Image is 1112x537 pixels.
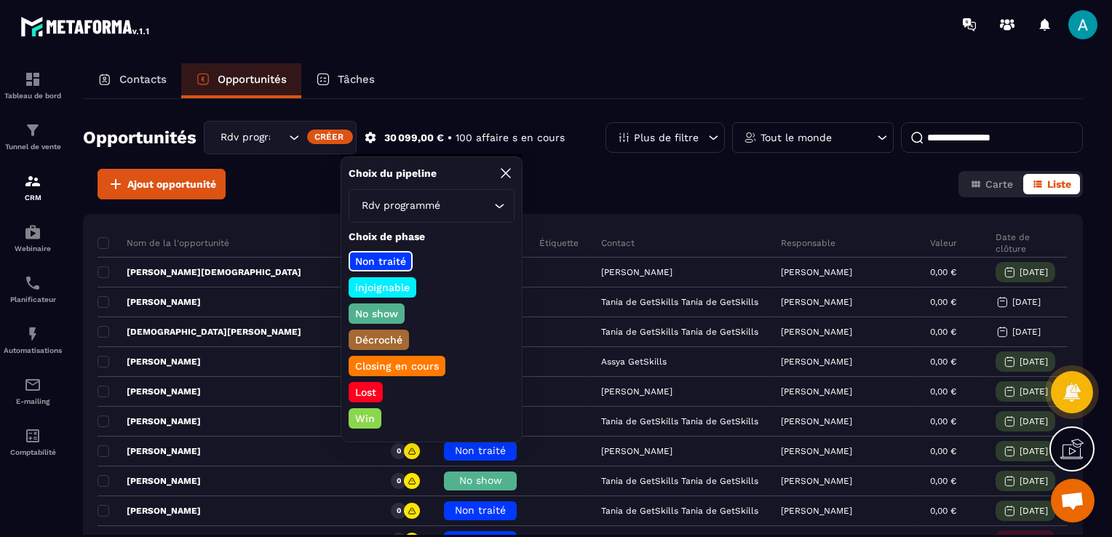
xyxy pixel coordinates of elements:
p: [DATE] [1020,506,1048,516]
span: Liste [1047,178,1071,190]
p: Choix de phase [349,230,515,244]
p: No show [353,306,400,321]
span: Ajout opportunité [127,177,216,191]
div: Search for option [349,189,515,223]
p: [PERSON_NAME] [781,416,852,426]
img: formation [24,122,41,139]
a: formationformationTableau de bord [4,60,62,111]
p: Responsable [781,237,835,249]
span: Non traité [455,504,506,516]
a: emailemailE-mailing [4,365,62,416]
img: scheduler [24,274,41,292]
a: Tâches [301,63,389,98]
p: Automatisations [4,346,62,354]
button: Ajout opportunité [98,169,226,199]
p: 0,00 € [930,297,956,307]
p: [DATE] [1020,267,1048,277]
p: [PERSON_NAME] [781,327,852,337]
p: [PERSON_NAME] [781,386,852,397]
p: 0 [397,506,401,516]
button: Liste [1023,174,1080,194]
p: Planificateur [4,295,62,303]
p: [PERSON_NAME] [781,297,852,307]
p: 100 affaire s en cours [456,131,565,145]
p: Contact [601,237,635,249]
div: Créer [307,130,353,144]
img: automations [24,325,41,343]
p: [PERSON_NAME] [781,476,852,486]
p: Contacts [119,73,167,86]
p: 30 099,00 € [384,131,444,145]
p: • [448,131,452,145]
p: [PERSON_NAME] [98,356,201,367]
p: Comptabilité [4,448,62,456]
p: [PERSON_NAME] [98,445,201,457]
p: [DATE] [1020,476,1048,486]
img: accountant [24,427,41,445]
p: Date de clôture [996,231,1056,255]
input: Search for option [443,198,491,214]
p: [PERSON_NAME] [781,446,852,456]
p: Valeur [930,237,957,249]
p: 0 [397,446,401,456]
a: Contacts [83,63,181,98]
p: [DATE] [1020,386,1048,397]
p: [PERSON_NAME] [98,415,201,427]
p: 0,00 € [930,416,956,426]
p: [PERSON_NAME] [98,386,201,397]
p: [DEMOGRAPHIC_DATA][PERSON_NAME] [98,326,301,338]
p: [DATE] [1020,416,1048,426]
a: Ouvrir le chat [1051,479,1095,522]
h2: Opportunités [83,123,196,152]
p: Non traité [353,254,408,268]
span: Non traité [455,445,506,456]
p: [DATE] [1012,327,1041,337]
p: CRM [4,194,62,202]
p: Choix du pipeline [349,167,437,180]
p: Win [353,411,377,426]
p: Tableau de bord [4,92,62,100]
p: Webinaire [4,244,62,252]
p: Tout le monde [760,132,832,143]
a: formationformationTunnel de vente [4,111,62,162]
p: [PERSON_NAME] [98,296,201,308]
a: schedulerschedulerPlanificateur [4,263,62,314]
p: 0,00 € [930,267,956,277]
p: Nom de la l'opportunité [98,237,229,249]
img: logo [20,13,151,39]
p: 0,00 € [930,446,956,456]
span: No show [459,474,502,486]
img: formation [24,172,41,190]
a: accountantaccountantComptabilité [4,416,62,467]
p: Lost [353,385,378,399]
p: [DATE] [1012,297,1041,307]
p: Plus de filtre [634,132,699,143]
p: E-mailing [4,397,62,405]
p: 0,00 € [930,476,956,486]
p: 0 [397,476,401,486]
p: [PERSON_NAME] [98,475,201,487]
p: injoignable [353,280,412,295]
p: [PERSON_NAME] [98,505,201,517]
input: Search for option [271,130,285,146]
img: formation [24,71,41,88]
p: 0,00 € [930,357,956,367]
p: 0,00 € [930,506,956,516]
p: [DATE] [1020,357,1048,367]
div: Search for option [204,121,357,154]
a: Opportunités [181,63,301,98]
a: formationformationCRM [4,162,62,212]
a: automationsautomationsAutomatisations [4,314,62,365]
p: Closing en cours [353,359,441,373]
p: Opportunités [218,73,287,86]
img: email [24,376,41,394]
a: automationsautomationsWebinaire [4,212,62,263]
p: 0,00 € [930,386,956,397]
p: [PERSON_NAME][DEMOGRAPHIC_DATA] [98,266,301,278]
p: [PERSON_NAME] [781,267,852,277]
img: automations [24,223,41,241]
p: [PERSON_NAME] [781,506,852,516]
span: Rdv programmé [358,198,443,214]
button: Carte [961,174,1022,194]
p: 0,00 € [930,327,956,337]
